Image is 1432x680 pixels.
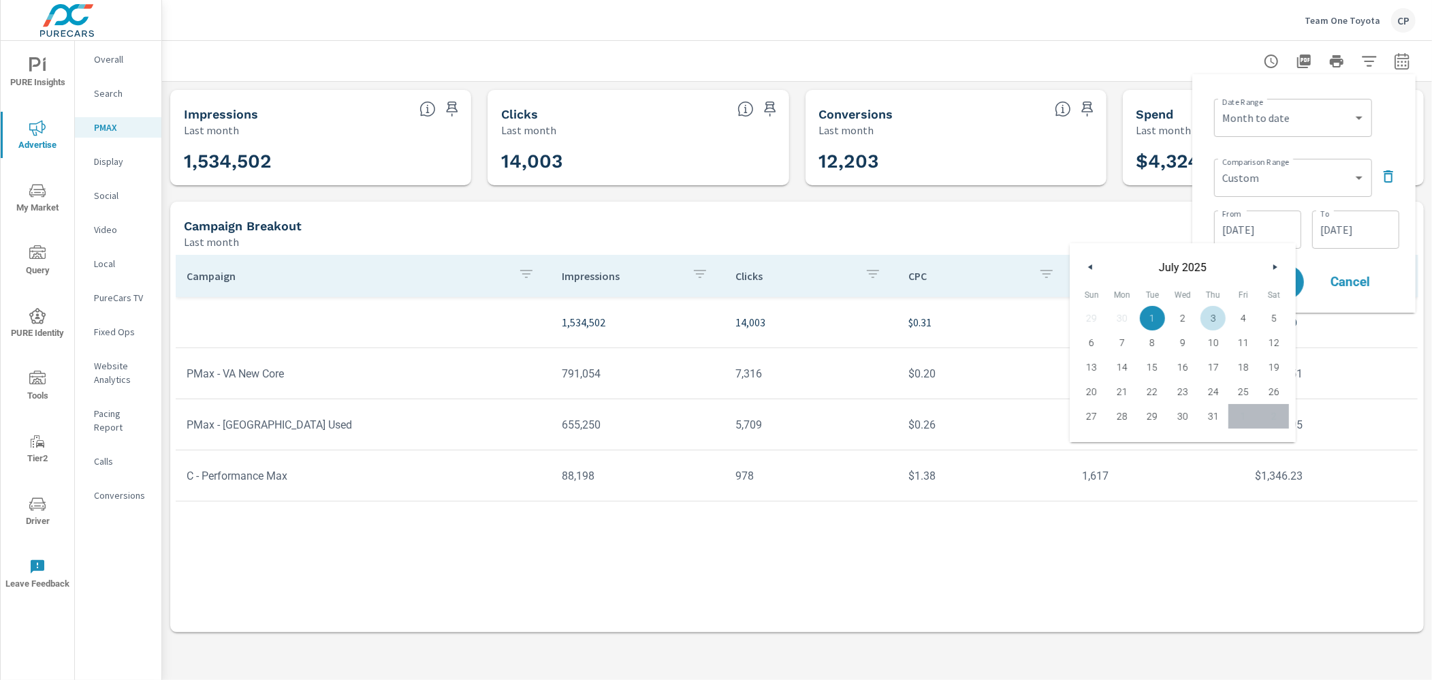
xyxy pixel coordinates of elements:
[1086,355,1097,380] span: 13
[1309,265,1391,299] button: Cancel
[1198,404,1228,429] button: 31
[1107,284,1138,306] span: Mon
[1356,48,1383,75] button: Apply Filters
[1168,355,1198,380] button: 16
[1258,306,1289,330] button: 5
[1107,380,1138,404] button: 21
[1228,284,1259,306] span: Fri
[5,57,70,91] span: PURE Insights
[75,288,161,308] div: PureCars TV
[184,150,458,173] h3: 1,534,502
[1177,355,1188,380] span: 16
[75,485,161,506] div: Conversions
[94,52,150,66] p: Overall
[5,183,70,216] span: My Market
[1,41,74,605] div: nav menu
[94,121,150,134] p: PMAX
[1117,355,1128,380] span: 14
[1071,459,1245,493] td: 1,617
[1089,330,1094,355] span: 6
[1077,355,1107,380] button: 13
[1269,380,1279,404] span: 26
[1208,404,1219,429] span: 31
[1168,404,1198,429] button: 30
[759,98,781,120] span: Save this to your personalized report
[1119,330,1125,355] span: 7
[725,407,898,442] td: 5,709
[1180,330,1186,355] span: 9
[94,407,150,434] p: Pacing Report
[5,308,70,341] span: PURE Identity
[1137,330,1168,355] button: 8
[75,83,161,104] div: Search
[725,459,898,493] td: 978
[1180,306,1186,330] span: 2
[1149,330,1155,355] span: 8
[1305,14,1380,27] p: Team One Toyota
[1077,404,1107,429] button: 27
[75,322,161,342] div: Fixed Ops
[1137,404,1168,429] button: 29
[5,433,70,467] span: Tier2
[819,150,1093,173] h3: 12,203
[94,325,150,339] p: Fixed Ops
[1137,306,1168,330] button: 1
[441,98,463,120] span: Save this to your personalized report
[1137,284,1168,306] span: Tue
[1238,355,1249,380] span: 18
[1228,330,1259,355] button: 11
[1198,284,1228,306] span: Thu
[419,101,436,117] span: The number of times an ad was shown on your behalf.
[737,101,754,117] span: The number of times an ad was clicked by a consumer.
[1086,380,1097,404] span: 20
[1271,306,1277,330] span: 5
[1101,261,1264,274] span: July 2025
[1149,306,1155,330] span: 1
[1208,380,1219,404] span: 24
[1147,355,1158,380] span: 15
[5,559,70,592] span: Leave Feedback
[75,151,161,172] div: Display
[1255,314,1407,330] p: $4,323.70
[1198,330,1228,355] button: 10
[908,269,1028,283] p: CPC
[1147,380,1158,404] span: 22
[897,356,1071,391] td: $0.20
[94,223,150,236] p: Video
[1147,404,1158,429] span: 29
[94,359,150,386] p: Website Analytics
[908,314,1060,330] p: $0.31
[1241,306,1246,330] span: 4
[1198,306,1228,330] button: 3
[725,356,898,391] td: 7,316
[94,87,150,100] p: Search
[1107,404,1138,429] button: 28
[1136,150,1410,173] h3: $4,324
[184,234,239,250] p: Last month
[176,356,551,391] td: PMax - VA New Core
[897,407,1071,442] td: $0.26
[1077,380,1107,404] button: 20
[176,459,551,493] td: C - Performance Max
[1228,306,1259,330] button: 4
[501,122,556,138] p: Last month
[75,117,161,138] div: PMAX
[1388,48,1416,75] button: Select Date Range
[94,291,150,305] p: PureCars TV
[75,403,161,437] div: Pacing Report
[184,219,302,233] h5: Campaign Breakout
[1228,380,1259,404] button: 25
[1208,330,1219,355] span: 10
[94,155,150,168] p: Display
[1244,407,1418,442] td: $1,487.95
[1269,330,1279,355] span: 12
[5,496,70,529] span: Driver
[1117,380,1128,404] span: 21
[819,122,874,138] p: Last month
[1238,330,1249,355] span: 11
[75,451,161,472] div: Calls
[1244,459,1418,493] td: $1,346.23
[551,407,725,442] td: 655,250
[94,189,150,202] p: Social
[1107,330,1138,355] button: 7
